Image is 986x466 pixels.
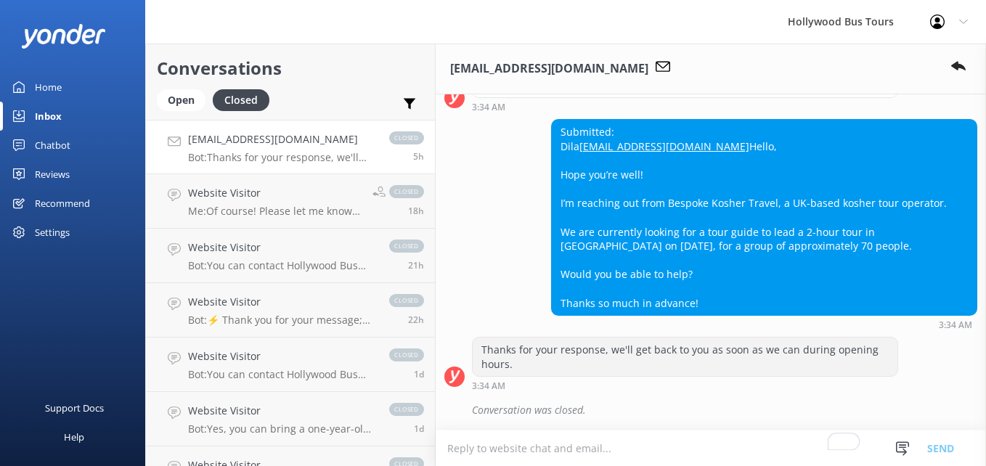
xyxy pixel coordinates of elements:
[146,174,435,229] a: Website VisitorMe:Of course! Please let me know if there's anything we can do for youclosed18h
[188,259,375,272] p: Bot: You can contact Hollywood Bus Tours by phone at [PHONE_NUMBER] or by email at [EMAIL_ADDRESS...
[389,348,424,361] span: closed
[35,218,70,247] div: Settings
[35,73,62,102] div: Home
[579,139,749,153] a: [EMAIL_ADDRESS][DOMAIN_NAME]
[414,422,424,435] span: 03:18am 11-Aug-2025 (UTC -07:00) America/Tijuana
[146,338,435,392] a: Website VisitorBot:You can contact Hollywood Bus Tours by phone at [PHONE_NUMBER] or by email at ...
[472,102,898,112] div: 03:34am 12-Aug-2025 (UTC -07:00) America/Tijuana
[188,403,375,419] h4: Website Visitor
[188,348,375,364] h4: Website Visitor
[45,393,104,422] div: Support Docs
[389,403,424,416] span: closed
[551,319,977,330] div: 03:34am 12-Aug-2025 (UTC -07:00) America/Tijuana
[35,131,70,160] div: Chatbot
[473,338,897,376] div: Thanks for your response, we'll get back to you as soon as we can during opening hours.
[146,283,435,338] a: Website VisitorBot:⚡ Thank you for your message; we are connecting you to a team member who will ...
[213,89,269,111] div: Closed
[157,89,205,111] div: Open
[146,120,435,174] a: [EMAIL_ADDRESS][DOMAIN_NAME]Bot:Thanks for your response, we'll get back to you as soon as we can...
[472,103,505,112] strong: 3:34 AM
[188,131,375,147] h4: [EMAIL_ADDRESS][DOMAIN_NAME]
[436,430,986,466] textarea: To enrich screen reader interactions, please activate Accessibility in Grammarly extension settings
[188,240,375,256] h4: Website Visitor
[389,294,424,307] span: closed
[188,205,362,218] p: Me: Of course! Please let me know if there's anything we can do for you
[188,185,362,201] h4: Website Visitor
[188,422,375,436] p: Bot: Yes, you can bring a one-year-old on the tour. Infants (ages [DEMOGRAPHIC_DATA]) can join fo...
[939,321,972,330] strong: 3:34 AM
[552,120,977,315] div: Submitted: Dila Hello, Hope you’re well! I’m reaching out from Bespoke Kosher Travel, a UK-based ...
[389,240,424,253] span: closed
[472,398,977,422] div: Conversation was closed.
[389,185,424,198] span: closed
[414,368,424,380] span: 03:41am 11-Aug-2025 (UTC -07:00) America/Tijuana
[35,160,70,189] div: Reviews
[35,189,90,218] div: Recommend
[188,368,375,381] p: Bot: You can contact Hollywood Bus Tours by phone at [PHONE_NUMBER] or by email at [EMAIL_ADDRESS...
[389,131,424,144] span: closed
[472,380,898,391] div: 03:34am 12-Aug-2025 (UTC -07:00) America/Tijuana
[444,398,977,422] div: 2025-08-12T15:59:37.022
[146,392,435,446] a: Website VisitorBot:Yes, you can bring a one-year-old on the tour. Infants (ages [DEMOGRAPHIC_DATA...
[188,151,375,164] p: Bot: Thanks for your response, we'll get back to you as soon as we can during opening hours.
[35,102,62,131] div: Inbox
[188,314,375,327] p: Bot: ⚡ Thank you for your message; we are connecting you to a team member who will be with you sh...
[408,205,424,217] span: 02:21pm 11-Aug-2025 (UTC -07:00) America/Tijuana
[188,294,375,310] h4: Website Visitor
[408,314,424,326] span: 10:20am 11-Aug-2025 (UTC -07:00) America/Tijuana
[157,91,213,107] a: Open
[408,259,424,271] span: 11:24am 11-Aug-2025 (UTC -07:00) America/Tijuana
[146,229,435,283] a: Website VisitorBot:You can contact Hollywood Bus Tours by phone at [PHONE_NUMBER] or by email at ...
[213,91,277,107] a: Closed
[22,24,105,48] img: yonder-white-logo.png
[64,422,84,451] div: Help
[413,150,424,163] span: 03:34am 12-Aug-2025 (UTC -07:00) America/Tijuana
[157,54,424,82] h2: Conversations
[450,60,648,78] h3: [EMAIL_ADDRESS][DOMAIN_NAME]
[472,382,505,391] strong: 3:34 AM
